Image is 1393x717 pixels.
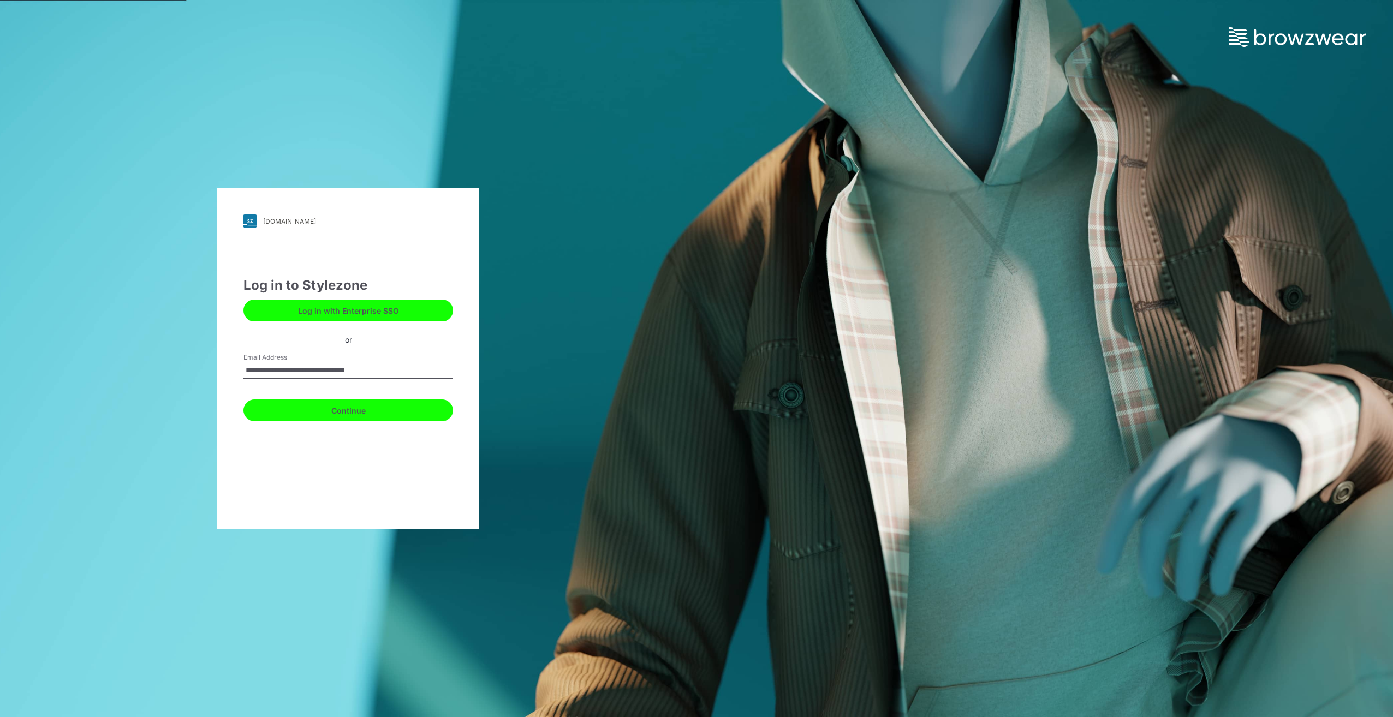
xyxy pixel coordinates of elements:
[243,214,453,228] a: [DOMAIN_NAME]
[243,300,453,321] button: Log in with Enterprise SSO
[243,352,320,362] label: Email Address
[243,399,453,421] button: Continue
[263,217,316,225] div: [DOMAIN_NAME]
[243,214,257,228] img: svg+xml;base64,PHN2ZyB3aWR0aD0iMjgiIGhlaWdodD0iMjgiIHZpZXdCb3g9IjAgMCAyOCAyOCIgZmlsbD0ibm9uZSIgeG...
[243,276,453,295] div: Log in to Stylezone
[1229,27,1366,47] img: browzwear-logo.73288ffb.svg
[336,333,361,345] div: or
